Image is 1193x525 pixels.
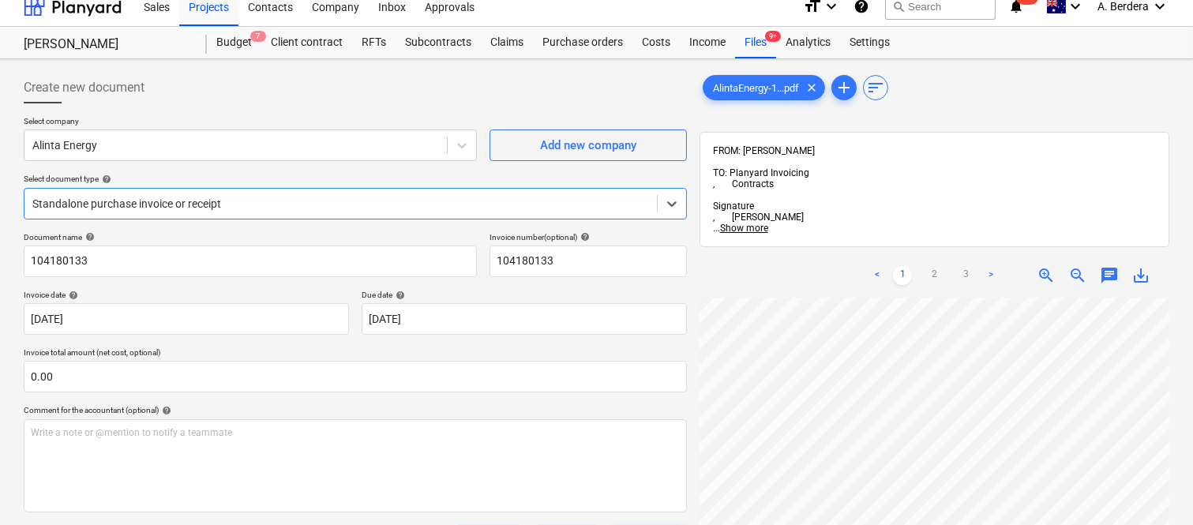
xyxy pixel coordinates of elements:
div: , [PERSON_NAME] [713,212,1156,223]
span: Signature [713,201,1156,223]
span: help [99,174,111,184]
input: Due date not specified [362,303,687,335]
button: Add new company [490,129,687,161]
input: Invoice total amount (net cost, optional) [24,361,687,392]
span: clear [802,78,821,97]
a: Claims [481,27,533,58]
span: zoom_in [1037,266,1056,285]
span: help [392,291,405,300]
span: chat [1100,266,1119,285]
div: Add new company [540,135,636,156]
a: Budget7 [207,27,261,58]
a: Costs [632,27,680,58]
input: Invoice date not specified [24,303,349,335]
div: Select document type [24,174,687,184]
span: help [66,291,78,300]
span: zoom_out [1068,266,1087,285]
a: Purchase orders [533,27,632,58]
a: Page 3 [956,266,975,285]
span: Show more [720,223,768,234]
span: AlintaEnergy-1...pdf [703,82,808,94]
span: save_alt [1131,266,1150,285]
a: Subcontracts [396,27,481,58]
div: Comment for the accountant (optional) [24,405,687,415]
a: Analytics [776,27,840,58]
a: Settings [840,27,899,58]
div: Files [735,27,776,58]
a: Page 2 [925,266,944,285]
a: Previous page [868,266,887,285]
input: Document name [24,246,477,277]
a: Page 1 is your current page [893,266,912,285]
a: Next page [981,266,1000,285]
a: RFTs [352,27,396,58]
span: 7 [250,31,266,42]
span: sort [866,78,885,97]
div: Document name [24,232,477,242]
div: AlintaEnergy-1...pdf [703,75,825,100]
div: Budget [207,27,261,58]
a: Income [680,27,735,58]
p: Select company [24,116,477,129]
span: FROM: [PERSON_NAME] [713,145,815,156]
div: Invoice date [24,290,349,300]
span: add [835,78,853,97]
span: ... [713,223,768,234]
iframe: Chat Widget [1114,449,1193,525]
span: Create new document [24,78,144,97]
span: help [159,406,171,415]
div: [PERSON_NAME] [24,36,188,53]
a: Client contract [261,27,352,58]
div: , Contracts [713,178,1156,189]
p: Invoice total amount (net cost, optional) [24,347,687,361]
span: 9+ [765,31,781,42]
a: Files9+ [735,27,776,58]
span: help [82,232,95,242]
span: help [577,232,590,242]
input: Invoice number [490,246,687,277]
span: TO: Planyard Invoicing [713,167,1156,189]
div: Due date [362,290,687,300]
div: Invoice number (optional) [490,232,687,242]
